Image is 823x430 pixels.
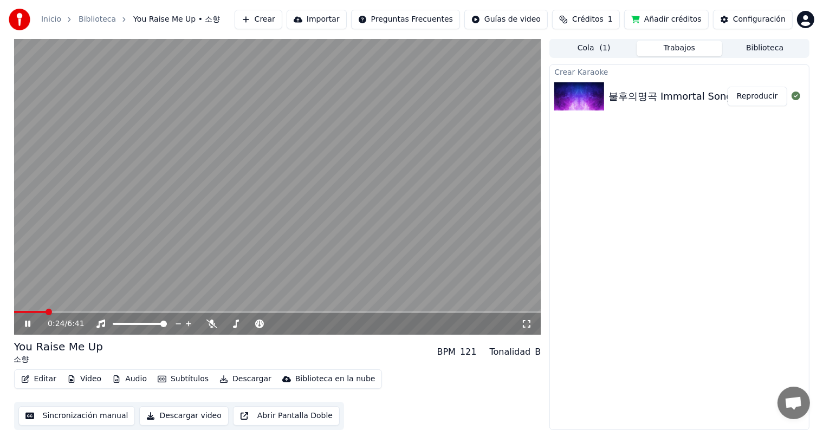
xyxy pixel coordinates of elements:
[18,406,135,426] button: Sincronización manual
[490,346,531,359] div: Tonalidad
[9,9,30,30] img: youka
[464,10,548,29] button: Guías de video
[460,346,477,359] div: 121
[153,372,213,387] button: Subtítulos
[233,406,340,426] button: Abrir Pantalla Doble
[600,43,611,54] span: ( 1 )
[713,10,793,29] button: Configuración
[287,10,347,29] button: Importar
[777,387,810,419] div: Chat abierto
[215,372,276,387] button: Descargar
[351,10,460,29] button: Preguntas Frecuentes
[17,372,61,387] button: Editar
[108,372,151,387] button: Audio
[550,65,808,78] div: Crear Karaoke
[41,14,220,25] nav: breadcrumb
[14,339,103,354] div: You Raise Me Up
[728,87,787,106] button: Reproducir
[48,318,64,329] span: 0:24
[551,41,637,56] button: Cola
[722,41,808,56] button: Biblioteca
[14,354,103,365] div: 소향
[63,372,106,387] button: Video
[624,10,709,29] button: Añadir créditos
[552,10,620,29] button: Créditos1
[637,41,722,56] button: Trabajos
[608,14,613,25] span: 1
[572,14,604,25] span: Créditos
[133,14,220,25] span: You Raise Me Up • 소향
[41,14,61,25] a: Inicio
[535,346,541,359] div: B
[79,14,116,25] a: Biblioteca
[437,346,456,359] div: BPM
[235,10,282,29] button: Crear
[139,406,228,426] button: Descargar video
[67,318,84,329] span: 6:41
[295,374,375,385] div: Biblioteca en la nube
[733,14,786,25] div: Configuración
[48,318,74,329] div: /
